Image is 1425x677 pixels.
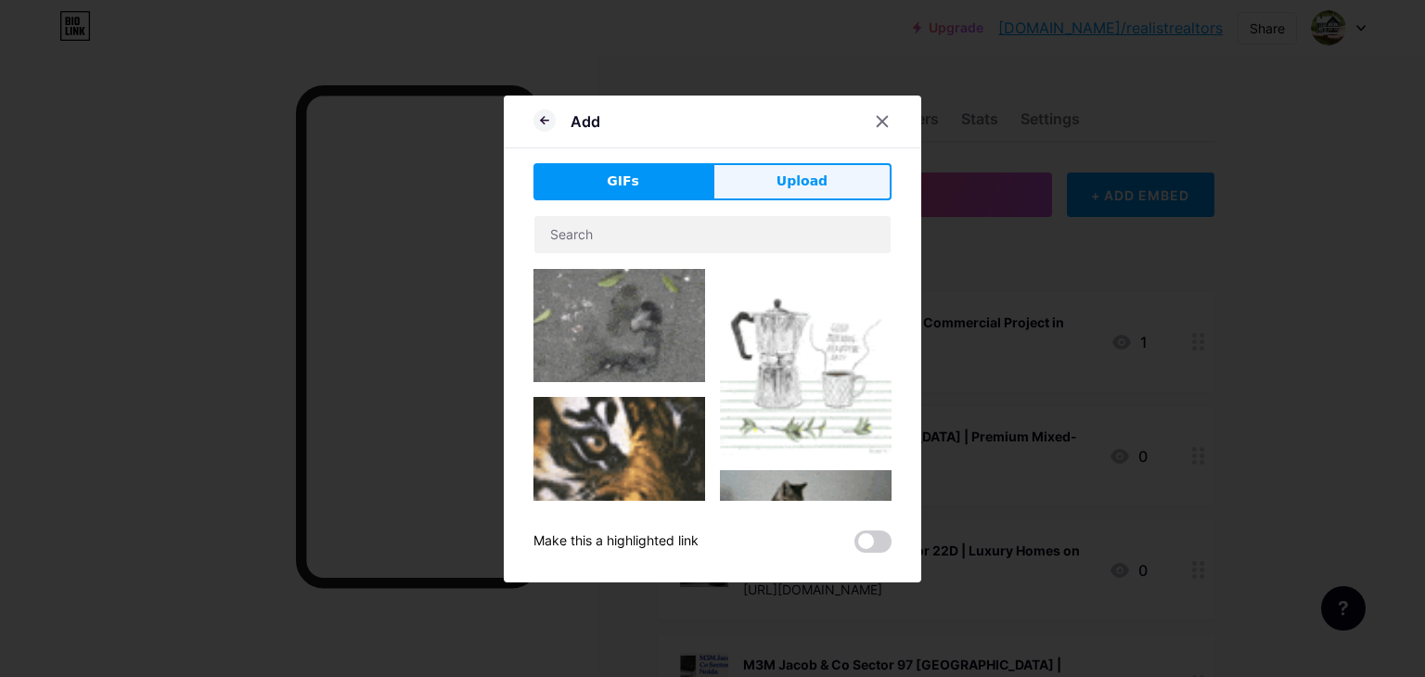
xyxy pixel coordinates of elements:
img: Gihpy [720,269,892,455]
span: GIFs [607,172,639,191]
button: Upload [712,163,892,200]
div: Add [571,110,600,133]
span: Upload [777,172,828,191]
img: Gihpy [720,470,892,601]
input: Search [534,216,891,253]
img: Gihpy [533,397,705,642]
img: Gihpy [533,269,705,382]
button: GIFs [533,163,712,200]
div: Make this a highlighted link [533,530,699,553]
